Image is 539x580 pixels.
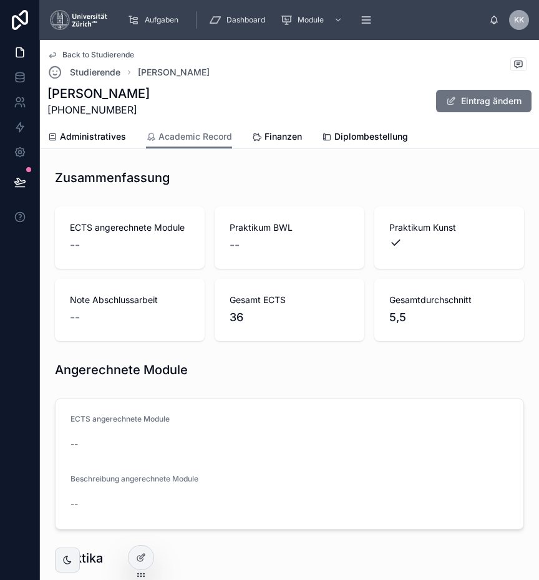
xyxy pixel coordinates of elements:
[55,169,170,186] h1: Zusammenfassung
[252,125,302,150] a: Finanzen
[124,9,187,31] a: Aufgaben
[230,236,240,254] span: --
[226,15,265,25] span: Dashboard
[138,66,210,79] a: [PERSON_NAME]
[47,125,126,150] a: Administratives
[47,85,150,102] h1: [PERSON_NAME]
[334,130,408,143] span: Diplombestellung
[47,102,150,117] span: [PHONE_NUMBER]
[70,294,190,306] span: Note Abschlussarbeit
[70,236,80,254] span: --
[55,361,188,379] h1: Angerechnete Module
[514,15,524,25] span: KK
[70,474,198,483] span: Beschreibung angerechnete Module
[230,221,349,234] span: Praktikum BWL
[70,66,120,79] span: Studierende
[70,309,80,326] span: --
[70,414,170,423] span: ECTS angerechnete Module
[230,309,349,326] span: 36
[70,498,78,510] span: --
[146,125,232,149] a: Academic Record
[62,50,134,60] span: Back to Studierende
[117,6,489,34] div: scrollable content
[50,10,107,30] img: App logo
[298,15,324,25] span: Module
[276,9,349,31] a: Module
[70,221,190,234] span: ECTS angerechnete Module
[230,294,349,306] span: Gesamt ECTS
[389,309,509,326] span: 5,5
[47,65,120,80] a: Studierende
[436,90,532,112] button: Eintrag ändern
[70,438,78,450] span: --
[60,130,126,143] span: Administratives
[389,221,509,234] span: Praktikum Kunst
[205,9,274,31] a: Dashboard
[158,130,232,143] span: Academic Record
[322,125,408,150] a: Diplombestellung
[265,130,302,143] span: Finanzen
[389,294,509,306] span: Gesamtdurchschnitt
[145,15,178,25] span: Aufgaben
[47,50,134,60] a: Back to Studierende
